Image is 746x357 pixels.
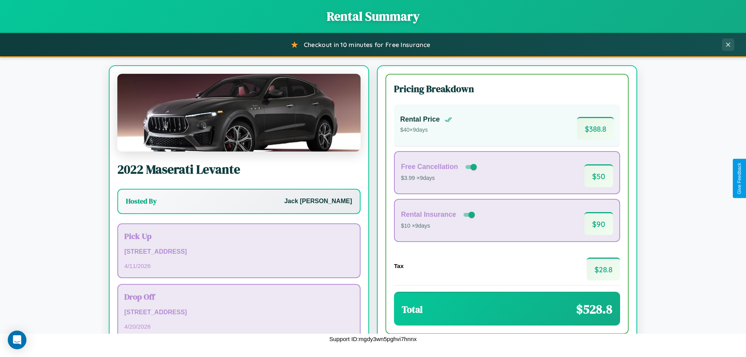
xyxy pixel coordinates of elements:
[124,291,354,302] h3: Drop Off
[117,74,361,152] img: Maserati Levante
[584,212,613,235] span: $ 90
[8,8,738,25] h1: Rental Summary
[8,331,26,349] div: Open Intercom Messenger
[124,307,354,318] p: [STREET_ADDRESS]
[401,211,456,219] h4: Rental Insurance
[577,117,614,140] span: $ 388.8
[401,163,458,171] h4: Free Cancellation
[400,115,440,124] h4: Rental Price
[402,303,423,316] h3: Total
[329,334,417,344] p: Support ID: mgdy3wn5pghvi7hnnx
[124,261,354,271] p: 4 / 11 / 2026
[124,321,354,332] p: 4 / 20 / 2026
[126,197,157,206] h3: Hosted By
[401,173,478,183] p: $3.99 × 9 days
[737,163,742,194] div: Give Feedback
[284,196,352,207] p: Jack [PERSON_NAME]
[394,82,620,95] h3: Pricing Breakdown
[117,161,361,178] h2: 2022 Maserati Levante
[584,164,613,187] span: $ 50
[124,246,354,258] p: [STREET_ADDRESS]
[587,258,620,280] span: $ 28.8
[124,230,354,242] h3: Pick Up
[576,301,612,318] span: $ 528.8
[401,221,476,231] p: $10 × 9 days
[304,41,430,49] span: Checkout in 10 minutes for Free Insurance
[400,125,452,135] p: $ 40 × 9 days
[394,263,404,269] h4: Tax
